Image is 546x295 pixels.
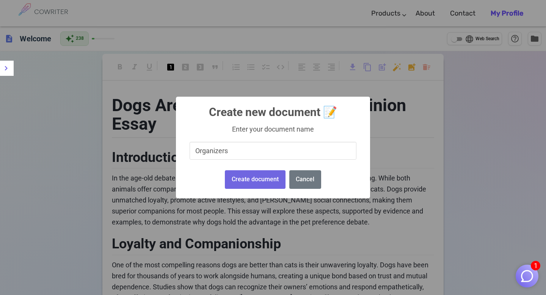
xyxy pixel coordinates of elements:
button: Create document [225,170,285,189]
button: 1 [516,265,538,287]
input: Document name [190,142,356,160]
img: Close chat [520,269,534,283]
button: Cancel [289,170,321,189]
h2: Create new document 📝 [176,97,370,118]
span: 1 [531,261,540,270]
div: Enter your document name [187,125,359,133]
